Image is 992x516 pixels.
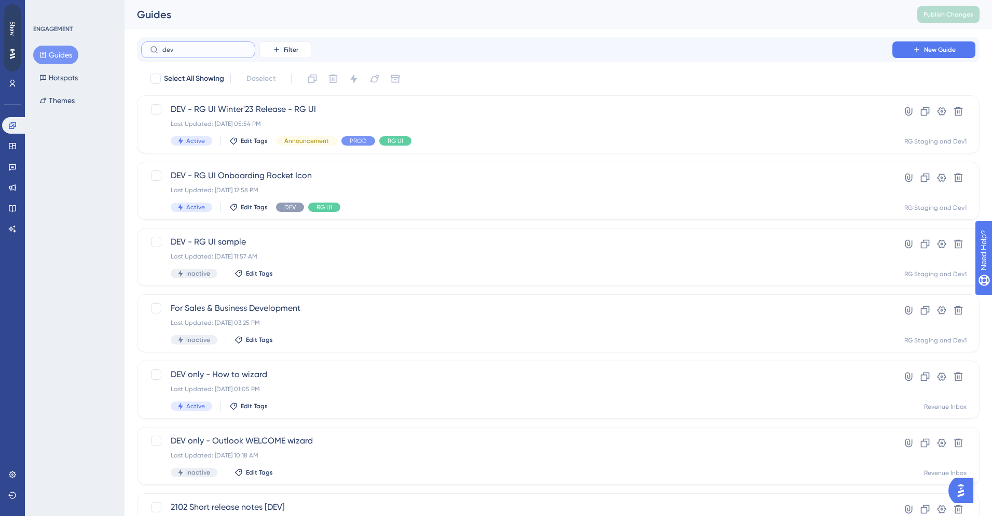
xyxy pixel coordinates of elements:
div: RG Staging and Dev1 [904,336,967,345]
div: Revenue Inbox [924,469,967,477]
button: Themes [33,91,81,110]
span: Active [186,203,205,211]
div: RevOps 💸 [29,479,172,488]
div: Last Updated: [DATE] 12:58 PM [171,186,863,194]
div: PROD- Spring Batch Launch [29,181,172,189]
iframe: UserGuiding AI Assistant Launcher [948,475,980,506]
button: Edit Tags [229,137,268,145]
div: ENGAGEMENT [33,25,73,33]
div: Last Updated: [DATE] 10:18 AM [171,451,863,460]
span: Inactive [186,336,210,344]
div: 13 [15,428,25,439]
div: RevOps [29,380,172,388]
span: Publish Changes [924,10,973,19]
div: PROD - RG UI Academy - RG UI [29,206,172,214]
button: Deselect [237,69,285,88]
div: Last Updated: [DATE] 03:25 PM [171,319,863,327]
div: 6 [15,254,25,265]
span: 2102 Short release notes [DEV] [171,501,863,513]
span: DEV - RG UI Winter'23 Release - RG UI [171,103,863,116]
span: Filter [10,102,25,110]
span: RG UI [388,137,403,145]
span: Edit Tags [246,269,273,278]
div: Last Updated: [DATE] 01:05 PM [171,385,863,393]
input: Search for a guide [32,77,166,84]
span: Announcement [284,137,329,145]
div: Guides [137,7,891,22]
div: - Sales Leader [29,305,172,313]
div: 12 [15,404,25,414]
button: Guide [126,44,174,60]
span: Inactive [186,269,210,278]
span: Deselect [246,73,275,85]
div: DEV - RG UI Winter'23 Release - RG UI [29,255,172,264]
div: PROD- Spring Batch Upsell Announcement [29,231,172,239]
div: 9 [15,329,25,339]
div: RG Staging and Dev1 [904,137,967,146]
div: 16 [15,503,25,513]
button: Hotspots [52,45,91,59]
div: RG Staging and Dev1 [904,270,967,278]
button: Edit Tags [235,336,273,344]
button: Hotspots [33,68,84,87]
span: Filter [284,46,298,54]
button: Edit Tags [229,203,268,211]
div: RG Staging and Dev1 [904,204,967,212]
span: Guide [148,48,164,56]
span: Edit Tags [241,402,268,410]
div: Individual Contributor [29,429,172,438]
button: New Guide [892,41,975,58]
button: Guides [33,46,78,64]
div: 7 [15,279,25,290]
div: Copy - RevOps [29,131,172,139]
span: Inactive [186,468,210,477]
span: PROD [350,137,367,145]
span: Edit Tags [246,336,273,344]
div: 4 [15,205,25,215]
span: Need Help? [24,3,65,15]
div: - RevOps [29,280,172,289]
div: 5 [15,230,25,240]
span: Active [186,137,205,145]
span: Active [186,402,205,410]
div: 1 [15,130,25,140]
div: 8 [15,304,25,314]
button: Filter [10,97,25,114]
span: Edit Tags [241,137,268,145]
span: New Guide [924,46,956,54]
div: 11 [15,379,25,389]
div: 3 [15,180,25,190]
span: DEV only - Outlook WELCOME wizard [171,435,863,447]
div: 2 [15,155,25,165]
div: PROD - RG UI Onboarding Rocket Icon [29,454,172,463]
span: DEV - RG UI Onboarding Rocket Icon [171,169,863,182]
div: Revenue Inbox [924,403,967,411]
div: PROD- Spring Batch Post-Launch [29,156,172,164]
button: Filter [259,41,311,58]
span: DEV - RG UI sample [171,236,863,248]
span: RG UI [316,203,332,211]
button: Edit Tags [229,402,268,410]
span: For Sales & Business Development [171,302,863,314]
div: 10 [15,354,25,364]
button: Edit Tags [235,269,273,278]
span: DEV only - How to wizard [171,368,863,381]
button: Guides [10,45,42,59]
div: Sales Leader [29,405,172,413]
div: - Individual Contributor [29,330,172,338]
div: Sales Leader 📈 [29,504,172,512]
button: Edit Tags [235,468,273,477]
div: 14 [15,453,25,464]
span: Edit Tags [241,203,268,211]
div: DEV - RG UI Onboarding Rocket Icon [29,355,172,363]
span: Select All Showing [164,73,224,85]
div: 15 [15,478,25,489]
div: Last Updated: [DATE] 11:57 AM [171,252,863,261]
input: Search [162,46,246,53]
span: Edit Tags [246,468,273,477]
div: Last Updated: [DATE] 05:54 PM [171,120,863,128]
span: DEV [284,203,296,211]
button: Publish Changes [917,6,980,23]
